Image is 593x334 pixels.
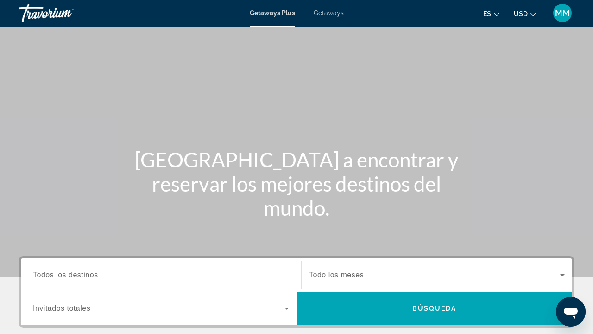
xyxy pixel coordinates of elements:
[483,7,500,20] button: Change language
[483,10,491,18] span: es
[314,9,344,17] a: Getaways
[123,148,470,220] h1: [GEOGRAPHIC_DATA] a encontrar y reservar los mejores destinos del mundo.
[550,3,574,23] button: User Menu
[555,8,570,18] span: MM
[412,305,457,312] span: Búsqueda
[21,258,572,325] div: Search widget
[33,304,90,312] span: Invitados totales
[514,10,528,18] span: USD
[556,297,586,327] iframe: Botón para iniciar la ventana de mensajería
[514,7,536,20] button: Change currency
[296,292,572,325] button: Búsqueda
[309,271,364,279] span: Todo los meses
[33,271,98,279] span: Todos los destinos
[19,1,111,25] a: Travorium
[250,9,295,17] a: Getaways Plus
